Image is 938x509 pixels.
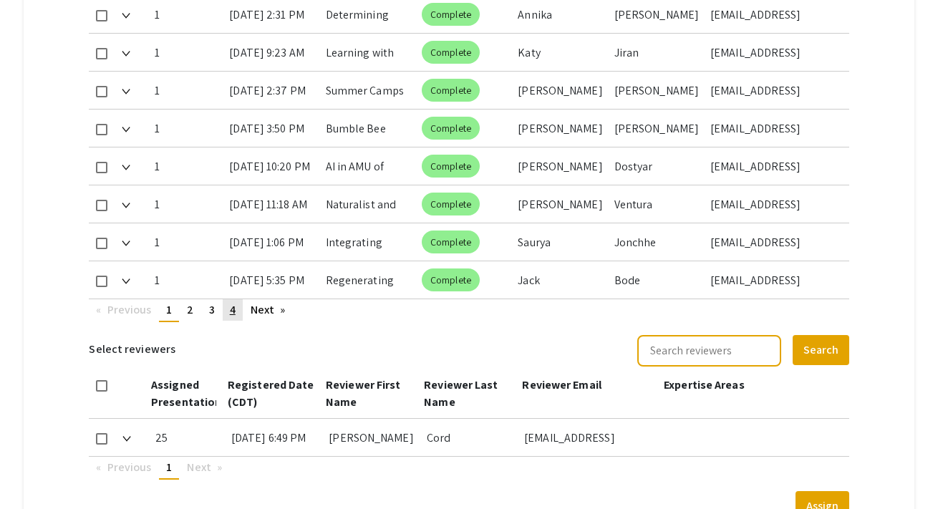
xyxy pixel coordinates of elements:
[422,193,480,215] mat-chip: Complete
[422,155,480,178] mat-chip: Complete
[155,223,218,261] div: 1
[326,34,410,71] div: Learning with Nature: A Summer Spent as a Wolf Ridge Naturalist
[122,241,130,246] img: Expand arrow
[231,419,317,456] div: [DATE] 6:49 PM
[329,419,415,456] div: [PERSON_NAME]
[89,334,175,365] h6: Select reviewers
[155,185,218,223] div: 1
[614,72,699,109] div: [PERSON_NAME]
[187,460,211,475] span: Next
[122,436,131,442] img: Expand arrow
[518,34,602,71] div: Katy
[637,335,781,367] input: Search reviewers
[326,110,410,147] div: Bumble Bee Abundance in Northeast [US_STATE][GEOGRAPHIC_DATA]
[422,268,480,291] mat-chip: Complete
[229,261,314,299] div: [DATE] 5:35 PM
[89,457,848,480] ul: Pagination
[424,377,498,409] span: Reviewer Last Name
[122,127,130,132] img: Expand arrow
[122,203,130,208] img: Expand arrow
[229,147,314,185] div: [DATE] 10:20 PM
[518,223,602,261] div: Saurya
[122,165,130,170] img: Expand arrow
[229,110,314,147] div: [DATE] 3:50 PM
[614,185,699,223] div: Ventura
[122,51,130,57] img: Expand arrow
[326,72,410,109] div: Summer Camps and Conferences Liaison:&nbsp;[PERSON_NAME] - Summer 2025
[522,377,601,392] span: Reviewer Email
[107,302,152,317] span: Previous
[122,278,130,284] img: Expand arrow
[518,72,602,109] div: [PERSON_NAME]
[326,185,410,223] div: Naturalist and Frontier Farm Coordinator
[243,299,293,321] a: Next page
[230,302,236,317] span: 4
[155,34,218,71] div: 1
[229,34,314,71] div: [DATE] 9:23 AM
[710,147,838,185] div: [EMAIL_ADDRESS][DOMAIN_NAME]
[422,231,480,253] mat-chip: Complete
[228,377,314,409] span: Registered Date (CDT)
[155,147,218,185] div: 1
[229,72,314,109] div: [DATE] 2:37 PM
[518,261,602,299] div: Jack
[166,302,172,317] span: 1
[710,261,838,299] div: [EMAIL_ADDRESS][DOMAIN_NAME]
[710,110,838,147] div: [EMAIL_ADDRESS][DOMAIN_NAME]
[155,72,218,109] div: 1
[422,79,480,102] mat-chip: Complete
[664,377,745,392] span: Expertise Areas
[422,3,480,26] mat-chip: Complete
[151,377,227,409] span: Assigned Presentations
[326,147,410,185] div: AI in AMU of [MEDICAL_DATA]
[422,117,480,140] mat-chip: Complete
[122,89,130,94] img: Expand arrow
[524,419,654,456] div: [EMAIL_ADDRESS][DOMAIN_NAME]
[11,445,61,498] iframe: Chat
[229,185,314,223] div: [DATE] 11:18 AM
[166,460,172,475] span: 1
[107,460,152,475] span: Previous
[209,302,215,317] span: 3
[710,185,838,223] div: [EMAIL_ADDRESS][DOMAIN_NAME]
[89,299,848,322] ul: Pagination
[155,261,218,299] div: 1
[614,223,699,261] div: Jonchhe
[710,34,838,71] div: [EMAIL_ADDRESS][DOMAIN_NAME]
[187,302,193,317] span: 2
[518,147,602,185] div: [PERSON_NAME]
[614,147,699,185] div: Dostyar
[518,110,602,147] div: [PERSON_NAME]
[155,110,218,147] div: 1
[614,34,699,71] div: Jiran
[614,261,699,299] div: Bode
[710,72,838,109] div: [EMAIL_ADDRESS][DOMAIN_NAME]
[326,377,400,409] span: Reviewer First Name
[518,185,602,223] div: [PERSON_NAME]
[326,261,410,299] div: Regenerating Soil and Community
[427,419,513,456] div: Cord
[229,223,314,261] div: [DATE] 1:06 PM
[793,335,849,365] button: Search
[155,419,220,456] div: 25
[326,223,410,261] div: Integrating Frontend Design and Backend Solutions in Live E-Commerce
[122,13,130,19] img: Expand arrow
[614,110,699,147] div: [PERSON_NAME]
[710,223,838,261] div: [EMAIL_ADDRESS][DOMAIN_NAME]
[422,41,480,64] mat-chip: Complete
